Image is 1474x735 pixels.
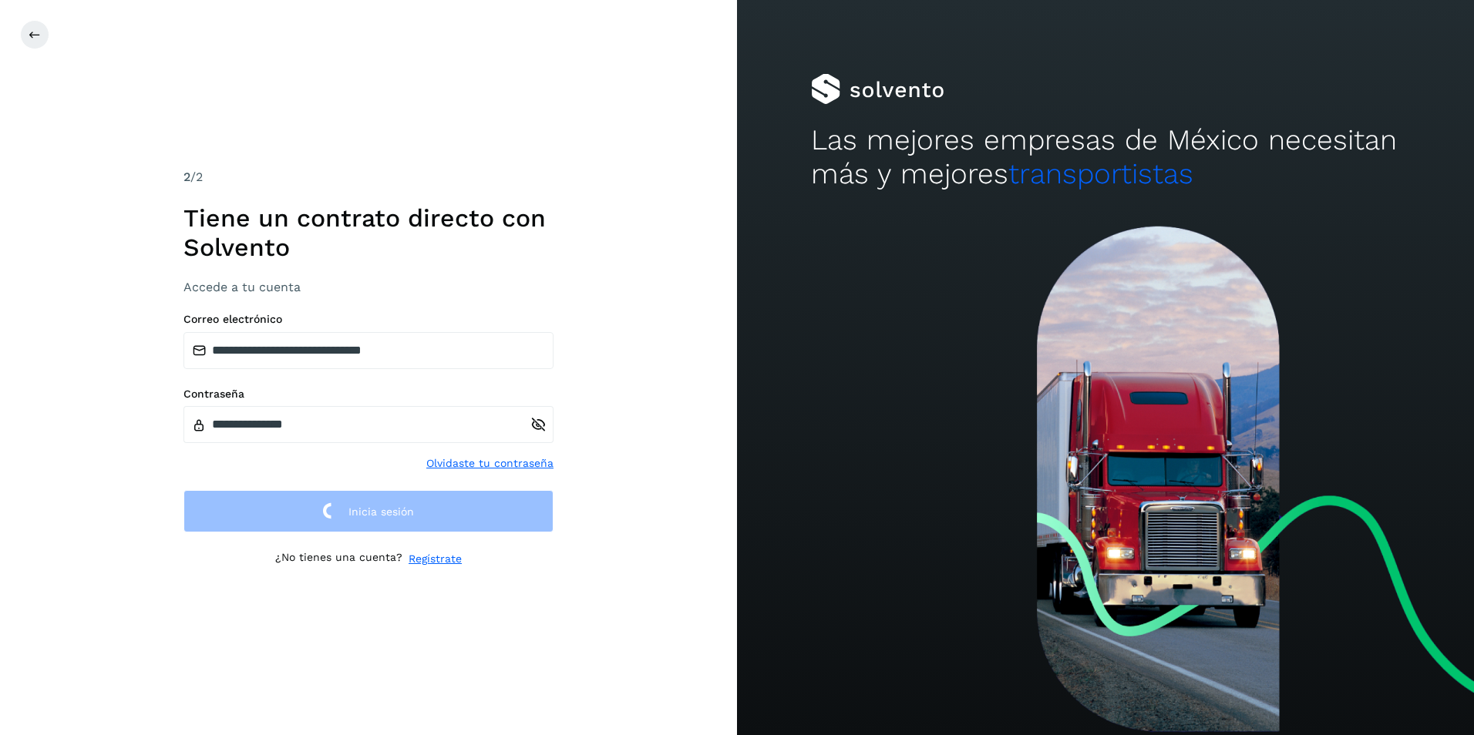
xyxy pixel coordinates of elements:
span: Inicia sesión [348,506,414,517]
label: Contraseña [183,388,554,401]
h1: Tiene un contrato directo con Solvento [183,203,554,263]
button: Inicia sesión [183,490,554,532]
h3: Accede a tu cuenta [183,280,554,294]
p: ¿No tienes una cuenta? [275,551,402,567]
span: transportistas [1008,157,1193,190]
a: Olvidaste tu contraseña [426,455,554,472]
h2: Las mejores empresas de México necesitan más y mejores [811,123,1401,192]
span: 2 [183,169,190,184]
a: Regístrate [409,551,462,567]
label: Correo electrónico [183,313,554,326]
div: /2 [183,168,554,186]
